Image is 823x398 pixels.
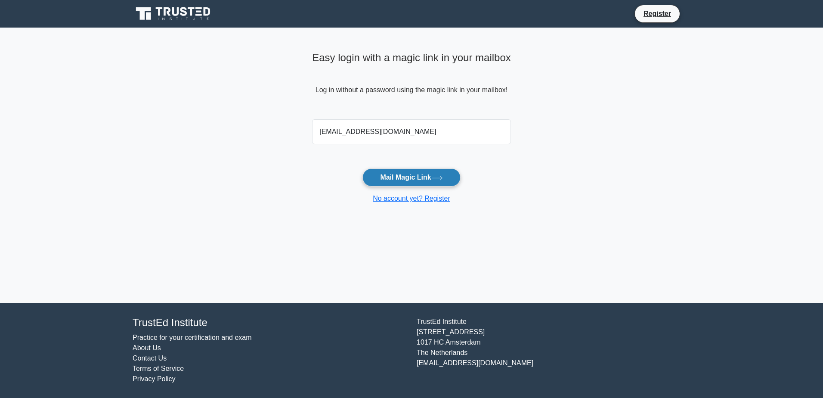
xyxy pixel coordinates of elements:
a: Contact Us [133,354,167,362]
div: TrustEd Institute [STREET_ADDRESS] 1017 HC Amsterdam The Netherlands [EMAIL_ADDRESS][DOMAIN_NAME] [411,317,696,384]
a: No account yet? Register [373,195,450,202]
a: Register [638,8,676,19]
a: About Us [133,344,161,351]
a: Privacy Policy [133,375,176,382]
div: Log in without a password using the magic link in your mailbox! [312,48,511,116]
h4: Easy login with a magic link in your mailbox [312,52,511,64]
input: Email [312,119,511,144]
a: Terms of Service [133,365,184,372]
button: Mail Magic Link [362,168,460,187]
a: Practice for your certification and exam [133,334,252,341]
h4: TrustEd Institute [133,317,406,329]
